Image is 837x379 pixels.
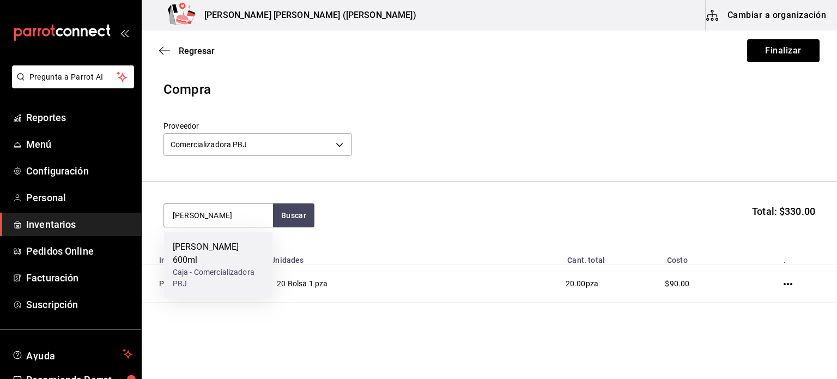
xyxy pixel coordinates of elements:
div: Compra [163,80,815,99]
span: Reportes [26,110,132,125]
button: Regresar [159,46,215,56]
span: Regresar [179,46,215,56]
button: open_drawer_menu [120,28,129,37]
a: Pregunta a Parrot AI [8,79,134,91]
td: 20 Paquete 1 pza [264,303,470,340]
input: Buscar insumo [164,204,273,227]
span: Personal [26,190,132,205]
button: Pregunta a Parrot AI [12,65,134,88]
td: Carne [142,303,264,340]
span: Suscripción [26,297,132,312]
th: Cant. total [470,249,611,265]
span: Inventarios [26,217,132,232]
h3: [PERSON_NAME] [PERSON_NAME] ([PERSON_NAME]) [196,9,416,22]
span: 20.00 [566,279,586,288]
button: Finalizar [747,39,820,62]
th: . [743,249,837,265]
div: [PERSON_NAME] 600ml [173,240,264,267]
span: Facturación [26,270,132,285]
th: Insumo [142,249,264,265]
span: Ayuda [26,347,118,360]
td: pza [470,303,611,340]
span: Total: $330.00 [752,204,815,219]
span: $90.00 [665,279,689,288]
span: Menú [26,137,132,152]
td: Pan [142,265,264,303]
div: Caja - Comercializadora PBJ [173,267,264,290]
td: pza [470,265,611,303]
label: Proveedor [163,122,352,130]
span: 20.00 [566,317,586,326]
button: Buscar [273,203,314,227]
th: Costo [611,249,743,265]
span: Pedidos Online [26,244,132,258]
th: Unidades [264,249,470,265]
span: Pregunta a Parrot AI [29,71,117,83]
span: $240.00 [663,317,692,326]
span: Configuración [26,164,132,178]
div: Comercializadora PBJ [163,133,352,156]
td: 20 Bolsa 1 pza [264,265,470,303]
